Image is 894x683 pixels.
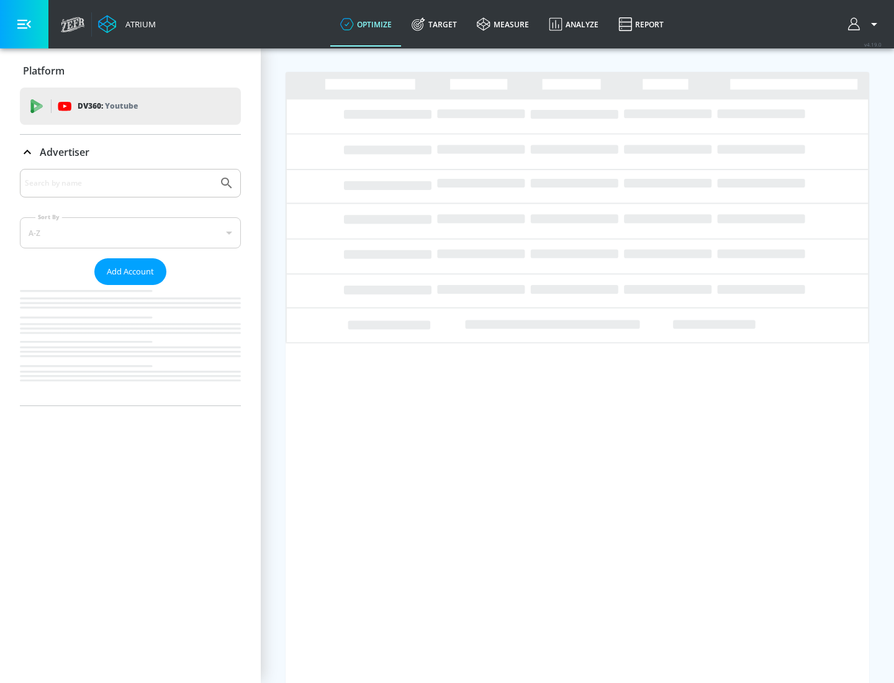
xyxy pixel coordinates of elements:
a: Report [608,2,674,47]
div: A-Z [20,217,241,248]
div: Advertiser [20,135,241,170]
a: measure [467,2,539,47]
span: Add Account [107,265,154,279]
nav: list of Advertiser [20,285,241,405]
a: Target [402,2,467,47]
label: Sort By [35,213,62,221]
div: Atrium [120,19,156,30]
div: Advertiser [20,169,241,405]
a: Analyze [539,2,608,47]
p: Advertiser [40,145,89,159]
a: optimize [330,2,402,47]
input: Search by name [25,175,213,191]
div: Platform [20,53,241,88]
p: DV360: [78,99,138,113]
div: DV360: Youtube [20,88,241,125]
p: Platform [23,64,65,78]
button: Add Account [94,258,166,285]
span: v 4.19.0 [864,41,882,48]
a: Atrium [98,15,156,34]
p: Youtube [105,99,138,112]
